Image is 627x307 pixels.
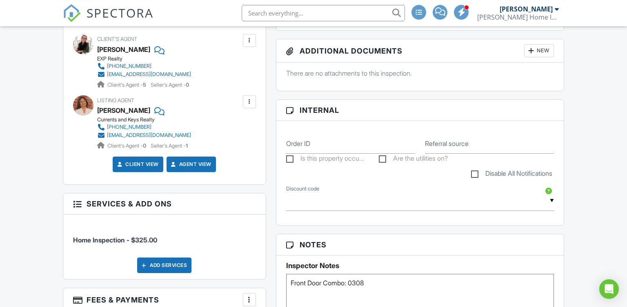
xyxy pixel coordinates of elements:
[169,160,211,168] a: Agent View
[599,279,619,299] div: Open Intercom Messenger
[425,139,469,148] label: Referral source
[97,97,134,103] span: Listing Agent
[143,82,146,88] strong: 5
[137,258,191,273] div: Add Services
[97,43,150,56] a: [PERSON_NAME]
[276,100,564,121] h3: Internal
[477,13,559,21] div: Hanson Home Inspections
[524,44,554,57] div: New
[379,155,448,165] label: Are the utilities on?
[73,221,256,251] li: Service: Home Inspection
[97,104,150,117] a: [PERSON_NAME]
[107,143,147,149] span: Client's Agent -
[186,143,188,149] strong: 1
[107,71,191,78] div: [EMAIL_ADDRESS][DOMAIN_NAME]
[87,4,153,21] span: SPECTORA
[97,123,191,131] a: [PHONE_NUMBER]
[63,193,266,215] h3: Services & Add ons
[97,62,191,70] a: [PHONE_NUMBER]
[242,5,405,21] input: Search everything...
[107,132,191,139] div: [EMAIL_ADDRESS][DOMAIN_NAME]
[63,11,153,28] a: SPECTORA
[471,170,552,180] label: Disable All Notifications
[97,36,137,42] span: Client's Agent
[286,262,554,270] h5: Inspector Notes
[151,82,189,88] span: Seller's Agent -
[286,139,310,148] label: Order ID
[63,4,81,22] img: The Best Home Inspection Software - Spectora
[97,117,198,123] div: Currents and Keys Realty
[276,39,564,63] h3: Additional Documents
[97,56,198,62] div: EXP Realty
[73,236,157,244] span: Home Inspection - $325.00
[97,70,191,78] a: [EMAIL_ADDRESS][DOMAIN_NAME]
[276,234,564,255] h3: Notes
[97,131,191,139] a: [EMAIL_ADDRESS][DOMAIN_NAME]
[286,69,554,78] p: There are no attachments to this inspection.
[107,63,151,69] div: [PHONE_NUMBER]
[116,160,159,168] a: Client View
[107,124,151,130] div: [PHONE_NUMBER]
[286,155,364,165] label: Is this property occupied?
[143,143,146,149] strong: 0
[286,185,319,193] label: Discount code
[107,82,147,88] span: Client's Agent -
[500,5,553,13] div: [PERSON_NAME]
[151,143,188,149] span: Seller's Agent -
[186,82,189,88] strong: 0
